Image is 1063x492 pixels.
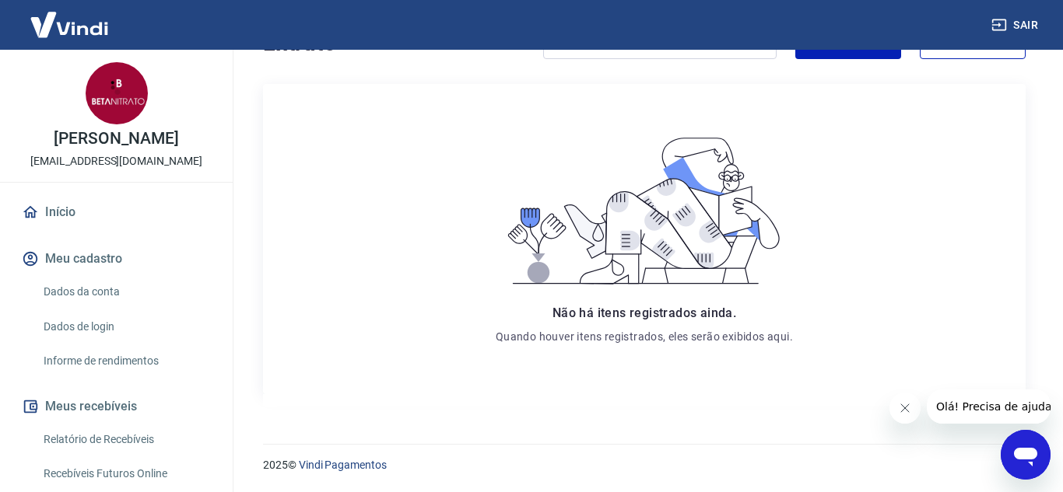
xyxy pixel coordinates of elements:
a: Início [19,195,214,229]
a: Relatório de Recebíveis [37,424,214,455]
span: Olá! Precisa de ajuda? [9,11,131,23]
p: Quando houver itens registrados, eles serão exibidos aqui. [496,329,793,344]
img: cc69f429-6f3a-4044-a6c3-931838a7f09b.jpeg [86,62,148,124]
img: Vindi [19,1,120,48]
button: Meu cadastro [19,242,214,276]
button: Meus recebíveis [19,389,214,424]
a: Vindi Pagamentos [299,459,387,471]
iframe: Mensagem da empresa [927,389,1051,424]
p: [PERSON_NAME] [54,131,178,147]
button: Sair [988,11,1044,40]
p: [EMAIL_ADDRESS][DOMAIN_NAME] [30,153,202,169]
a: Informe de rendimentos [37,345,214,377]
a: Recebíveis Futuros Online [37,458,214,490]
a: Dados de login [37,311,214,343]
a: Dados da conta [37,276,214,308]
iframe: Botão para abrir a janela de mensagens [1001,430,1051,480]
span: Não há itens registrados ainda. [553,305,736,320]
iframe: Fechar mensagem [889,393,921,424]
p: 2025 © [263,457,1026,473]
